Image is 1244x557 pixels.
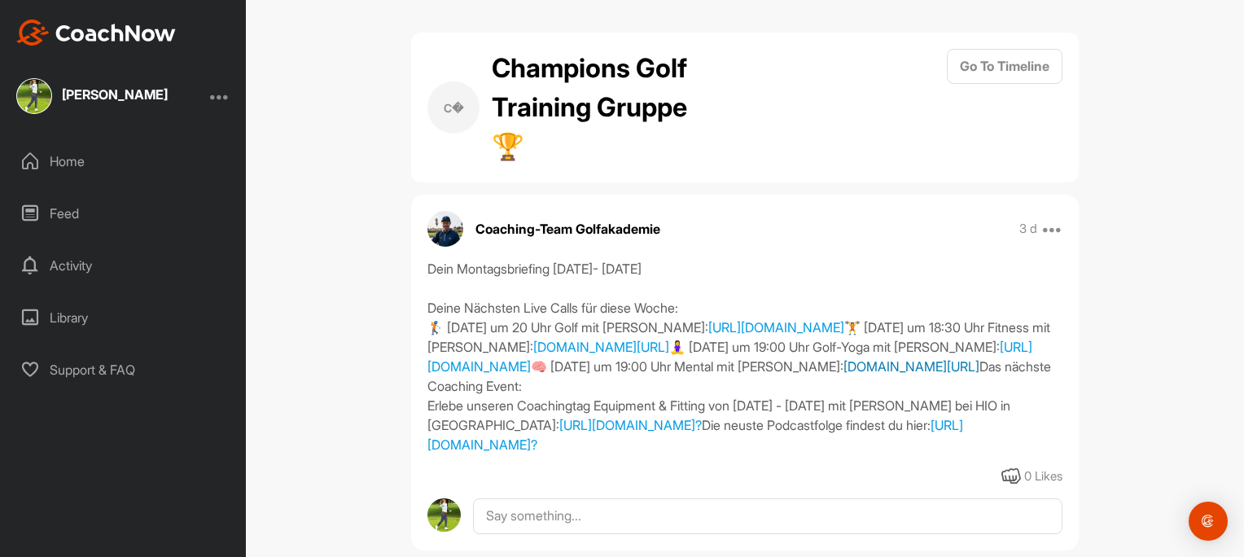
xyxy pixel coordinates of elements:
div: Support & FAQ [9,349,239,390]
img: avatar [427,211,463,247]
div: [PERSON_NAME] [62,88,168,101]
div: 0 Likes [1024,467,1062,486]
div: Open Intercom Messenger [1189,502,1228,541]
a: Go To Timeline [947,49,1062,166]
a: [DOMAIN_NAME][URL] [843,358,979,375]
a: [URL][DOMAIN_NAME] [708,319,844,336]
div: Home [9,141,239,182]
div: Dein Montagsbriefing [DATE]- [DATE] Deine Nächsten Live Calls für diese Woche: 🏌️ [DATE] um 20 Uh... [427,259,1062,454]
div: Library [9,297,239,338]
img: CoachNow [16,20,176,46]
img: square_83c8769b2110c7996e17d52863cd9709.jpg [16,78,52,114]
img: avatar [427,498,461,532]
a: [DOMAIN_NAME][URL] [533,339,669,355]
div: Activity [9,245,239,286]
button: Go To Timeline [947,49,1062,84]
a: [URL][DOMAIN_NAME]? [559,417,702,433]
p: 3 d [1019,221,1037,237]
div: C� [427,81,480,134]
h2: Champions Golf Training Gruppe 🏆 [492,49,712,166]
p: Coaching-Team Golfakademie [475,219,660,239]
div: Feed [9,193,239,234]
